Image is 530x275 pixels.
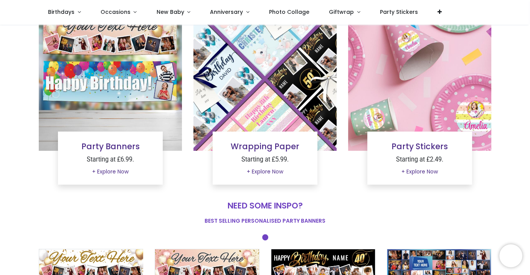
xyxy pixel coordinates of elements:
[269,8,309,16] span: Photo Collage
[157,8,184,16] span: New Baby
[373,155,466,164] p: Starting at £2.49.
[87,165,134,178] a: + Explore Now
[242,165,288,178] a: + Explore Now
[396,165,443,178] a: + Explore Now
[81,141,140,152] a: Party Banners
[329,8,354,16] span: Giftwrap
[231,141,299,152] a: Wrapping Paper
[64,155,157,164] p: Starting at £6.99.
[210,8,243,16] span: Anniversary
[391,141,448,152] a: Party Stickers
[380,8,418,16] span: Party Stickers
[101,8,130,16] span: Occasions
[48,8,74,16] span: Birthdays
[205,217,325,225] font: best selling personalised party banners
[499,244,522,267] iframe: Brevo live chat
[39,200,491,211] h4: Need some inspo?
[219,155,311,164] p: Starting at £5.99.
